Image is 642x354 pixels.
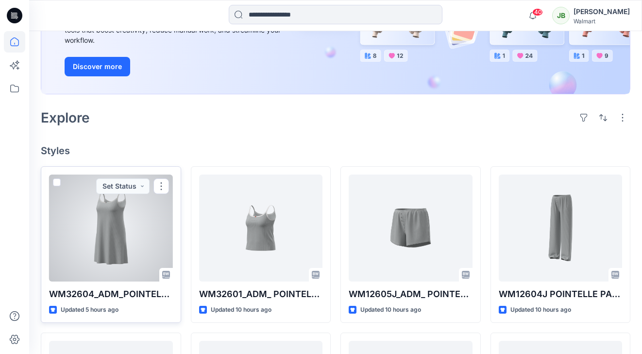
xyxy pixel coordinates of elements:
[349,287,473,301] p: WM12605J_ADM_ POINTELLE SHORT
[61,305,118,315] p: Updated 5 hours ago
[211,305,271,315] p: Updated 10 hours ago
[574,18,630,25] div: Walmart
[532,8,543,16] span: 40
[41,145,630,157] h4: Styles
[41,110,90,125] h2: Explore
[199,287,323,301] p: WM32601_ADM_ POINTELLE TANK
[552,7,570,24] div: JB
[499,287,623,301] p: WM12604J POINTELLE PANT-FAUX FLY & BUTTONS + PICOT
[360,305,421,315] p: Updated 10 hours ago
[574,6,630,18] div: [PERSON_NAME]
[49,175,173,282] a: WM32604_ADM_POINTELLE SHORT CHEMISE
[510,305,571,315] p: Updated 10 hours ago
[65,57,130,76] button: Discover more
[199,175,323,282] a: WM32601_ADM_ POINTELLE TANK
[349,175,473,282] a: WM12605J_ADM_ POINTELLE SHORT
[49,287,173,301] p: WM32604_ADM_POINTELLE SHORT CHEMISE
[499,175,623,282] a: WM12604J POINTELLE PANT-FAUX FLY & BUTTONS + PICOT
[65,57,283,76] a: Discover more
